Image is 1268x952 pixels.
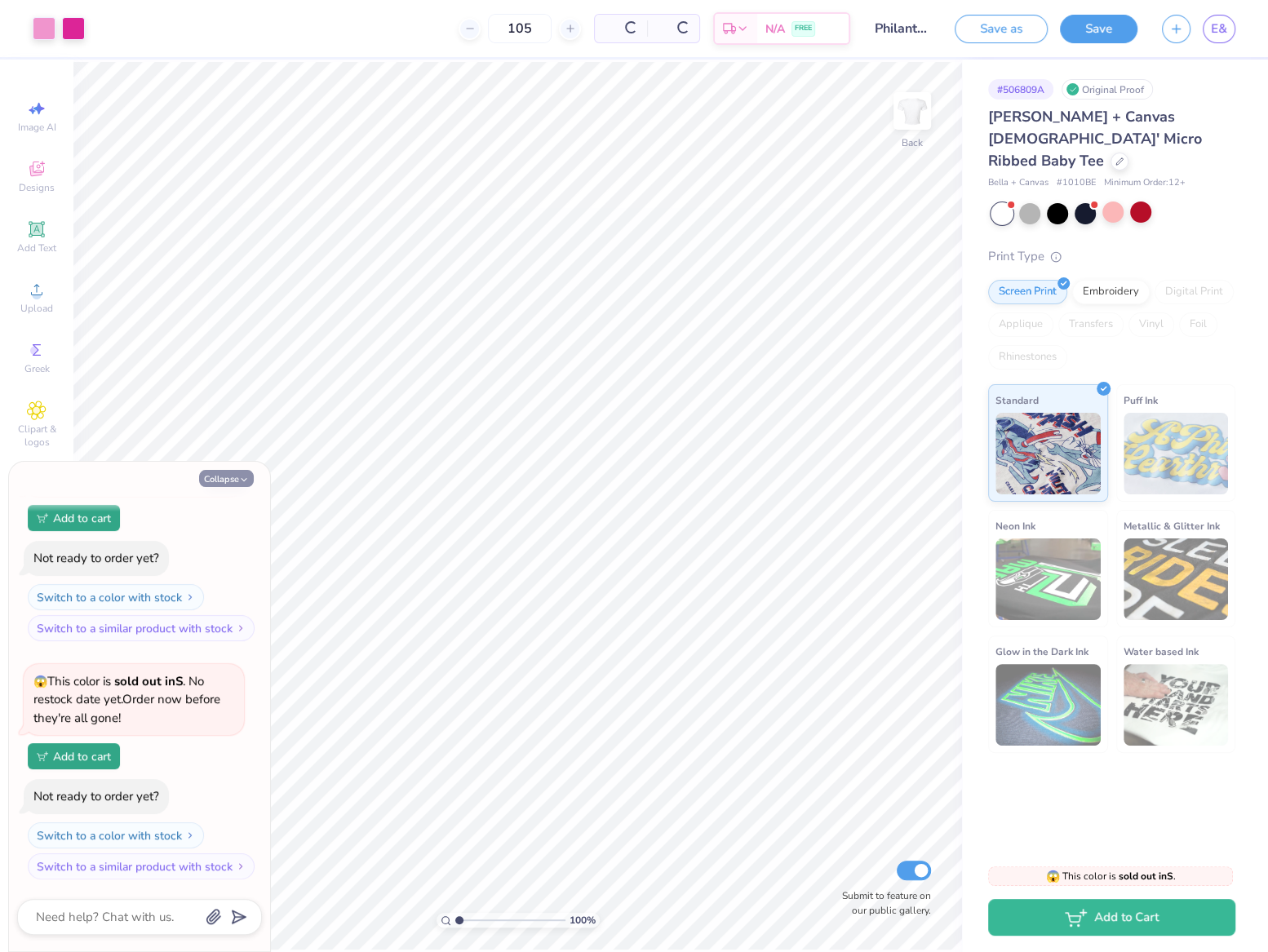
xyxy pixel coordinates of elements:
img: Switch to a similar product with stock [236,861,246,871]
span: Upload [20,302,53,315]
span: FREE [795,23,812,34]
img: Add to cart [37,513,48,523]
span: # 1010BE [1057,176,1096,190]
img: Metallic & Glitter Ink [1124,538,1229,620]
span: [PERSON_NAME] + Canvas [DEMOGRAPHIC_DATA]' Micro Ribbed Baby Tee [988,107,1202,170]
span: E& [1211,20,1227,38]
button: Add to cart [28,743,120,769]
span: Minimum Order: 12 + [1104,176,1186,190]
button: Add to Cart [988,899,1235,936]
span: 😱 [33,674,47,689]
img: Glow in the Dark Ink [995,664,1101,746]
strong: sold out in S [114,673,183,689]
span: Standard [995,392,1039,409]
input: Untitled Design [862,12,942,45]
span: N/A [765,20,785,38]
img: Puff Ink [1124,413,1229,494]
div: Applique [988,312,1053,337]
img: Switch to a color with stock [185,830,195,840]
button: Collapse [199,470,254,487]
div: Foil [1179,312,1217,337]
span: 100 % [570,913,596,928]
div: Embroidery [1072,280,1150,304]
span: Water based Ink [1124,643,1199,660]
div: Vinyl [1128,312,1174,337]
img: Back [896,95,929,127]
div: Rhinestones [988,345,1067,370]
span: Add Text [17,241,56,255]
div: Digital Print [1155,280,1234,304]
span: Puff Ink [1124,392,1158,409]
span: Greek [24,362,50,375]
span: Bella + Canvas [988,176,1049,190]
span: Metallic & Glitter Ink [1124,517,1220,534]
button: Switch to a similar product with stock [28,853,255,879]
button: Switch to a color with stock [28,584,204,610]
img: Water based Ink [1124,664,1229,746]
label: Submit to feature on our public gallery. [833,888,931,918]
button: Switch to a color with stock [28,822,204,848]
div: Back [902,135,923,150]
input: – – [488,14,552,43]
span: Neon Ink [995,517,1035,534]
strong: sold out in S [1119,870,1173,883]
div: Screen Print [988,280,1067,304]
button: Switch to a similar product with stock [28,615,255,641]
img: Switch to a color with stock [185,592,195,602]
div: Not ready to order yet? [33,788,159,804]
span: 😱 [1046,869,1060,884]
div: Not ready to order yet? [33,550,159,566]
span: Designs [19,181,55,194]
span: Image AI [18,121,56,134]
div: Original Proof [1062,79,1153,100]
span: Glow in the Dark Ink [995,643,1088,660]
a: E& [1203,15,1235,43]
span: This color is . No restock date yet. Order now before they're all gone! [33,673,220,726]
button: Save as [955,15,1048,43]
span: This color is . [1046,869,1176,883]
div: # 506809A [988,79,1053,100]
button: Add to cart [28,505,120,531]
div: Transfers [1058,312,1124,337]
img: Switch to a similar product with stock [236,623,246,633]
img: Neon Ink [995,538,1101,620]
button: Save [1060,15,1137,43]
span: Clipart & logos [8,423,65,449]
div: Print Type [988,247,1235,266]
img: Standard [995,413,1101,494]
img: Add to cart [37,751,48,761]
